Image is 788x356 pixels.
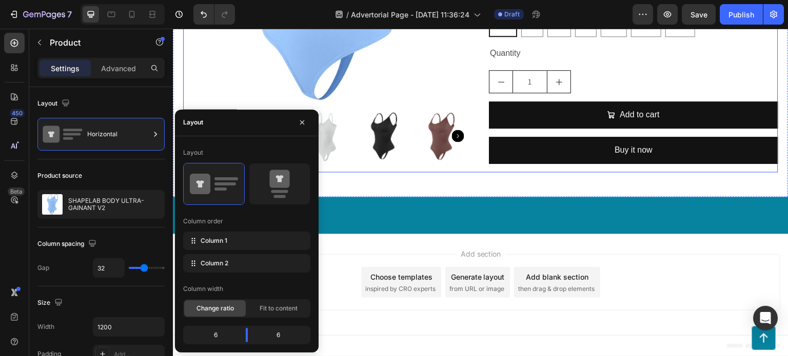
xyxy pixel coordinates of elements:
div: Layout [37,97,72,111]
button: 7 [4,4,76,25]
p: Advanced [101,63,136,74]
span: Save [691,10,707,19]
div: 6 [256,328,308,342]
div: Horizontal [87,122,150,146]
div: Product source [37,171,82,180]
button: Carousel Next Arrow [279,101,291,113]
div: Gap [37,263,49,273]
div: Buy it now [442,114,480,129]
span: inspired by CRO experts [192,256,263,265]
div: Publish [728,9,754,20]
p: SHAPELAB BODY ULTRA-GAINANT V2 [68,197,160,212]
span: Fit to content [260,304,298,313]
span: Advertorial Page - [DATE] 11:36:24 [351,9,469,20]
span: Change ratio [196,304,234,313]
input: quantity [340,42,375,64]
span: / [346,9,349,20]
div: Add blank section [353,243,416,254]
button: Add to cart [316,73,605,100]
span: Column 1 [201,236,227,245]
span: Draft [504,10,520,19]
span: from URL or image [277,256,331,265]
div: Generate layout [278,243,332,254]
span: then drag & drop elements [345,256,422,265]
div: 450 [10,109,25,117]
button: decrement [317,42,340,64]
div: Column order [183,217,223,226]
button: Buy it now [316,108,605,135]
p: Product [50,36,137,49]
div: Size [37,296,65,310]
div: Add to cart [447,79,486,94]
p: Settings [51,63,80,74]
div: 6 [185,328,238,342]
input: Auto [93,318,164,336]
iframe: Design area [173,29,788,356]
div: Open Intercom Messenger [753,306,778,330]
div: Layout [183,118,203,127]
button: increment [375,42,398,64]
div: Layout [183,148,203,157]
span: Column 2 [201,259,228,268]
div: Undo/Redo [193,4,235,25]
div: Quantity [316,16,605,33]
input: Auto [93,259,124,277]
div: Column spacing [37,237,98,251]
button: Publish [720,4,763,25]
img: product feature img [42,194,63,215]
span: Add section [284,220,332,231]
div: Beta [8,187,25,196]
button: Save [682,4,716,25]
p: 7 [67,8,72,20]
div: Column width [183,284,223,294]
div: Choose templates [198,243,260,254]
div: Width [37,322,54,331]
